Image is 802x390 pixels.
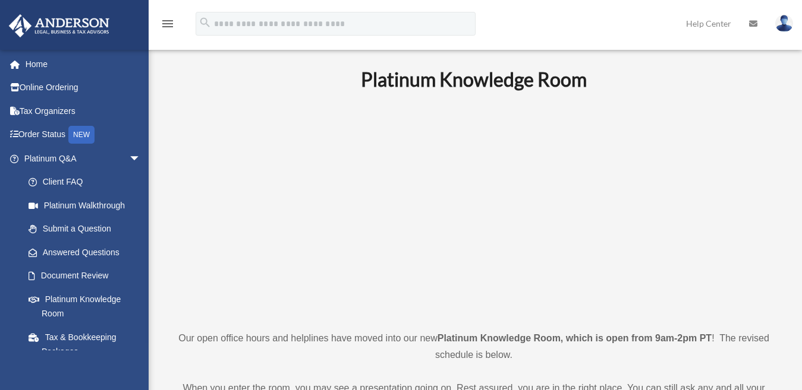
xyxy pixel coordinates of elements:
a: Order StatusNEW [8,123,159,147]
i: search [199,16,212,29]
b: Platinum Knowledge Room [361,68,587,91]
i: menu [161,17,175,31]
img: Anderson Advisors Platinum Portal [5,14,113,37]
a: Tax Organizers [8,99,159,123]
a: Client FAQ [17,170,159,194]
a: menu [161,21,175,31]
iframe: 231110_Toby_KnowledgeRoom [295,107,652,308]
a: Document Review [17,264,159,288]
a: Home [8,52,159,76]
div: NEW [68,126,95,144]
a: Platinum Q&Aarrow_drop_down [8,147,159,170]
a: Tax & Bookkeeping Packages [17,325,159,363]
a: Online Ordering [8,76,159,100]
p: Our open office hours and helplines have moved into our new ! The revised schedule is below. [169,330,778,363]
span: arrow_drop_down [129,147,153,171]
a: Submit a Question [17,217,159,241]
strong: Platinum Knowledge Room, which is open from 9am-2pm PT [438,333,712,343]
a: Platinum Walkthrough [17,194,159,217]
a: Platinum Knowledge Room [17,287,153,325]
a: Answered Questions [17,240,159,264]
img: User Pic [775,15,793,32]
